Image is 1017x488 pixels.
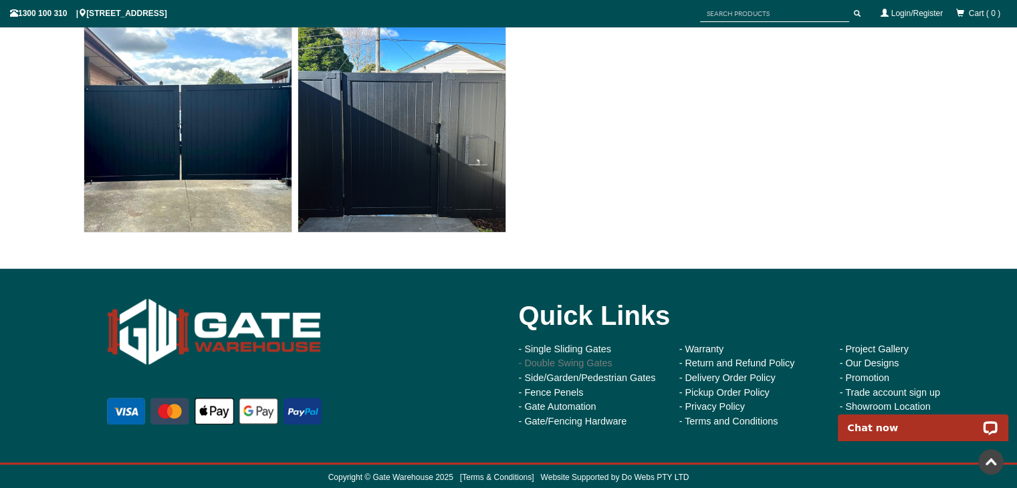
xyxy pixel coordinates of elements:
a: - Terms and Conditions [679,416,778,426]
span: [ ] [453,473,534,482]
a: - Double Swing Gates [519,358,612,368]
a: - Trade account sign up [840,387,940,398]
input: SEARCH PRODUCTS [700,5,849,22]
span: 1300 100 310 | [STREET_ADDRESS] [10,9,167,18]
img: Full Privacy Fencing and Gates - Gate Warehouse [84,25,292,232]
img: payment options [104,395,324,427]
a: - Promotion [840,372,889,383]
div: Quick Links [519,289,980,342]
a: - Privacy Policy [679,401,745,412]
a: - Delivery Order Policy [679,372,776,383]
img: Full Privacy Fencing and Gates - Gate Warehouse [298,25,505,232]
a: Login/Register [891,9,943,18]
span: Cart ( 0 ) [969,9,1000,18]
a: - Project Gallery [840,344,909,354]
a: Website Supported by Do Webs PTY LTD [541,473,689,482]
a: - Gate/Fencing Hardware [519,416,627,426]
a: - Fence Penels [519,387,584,398]
img: Gate Warehouse [104,289,324,375]
iframe: LiveChat chat widget [829,399,1017,441]
a: - Warranty [679,344,724,354]
a: - Return and Refund Policy [679,358,795,368]
a: - Pickup Order Policy [679,387,770,398]
a: - Gate Automation [519,401,596,412]
a: Terms & Conditions [462,473,532,482]
a: - Side/Garden/Pedestrian Gates [519,372,656,383]
a: - Our Designs [840,358,899,368]
a: - Single Sliding Gates [519,344,611,354]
